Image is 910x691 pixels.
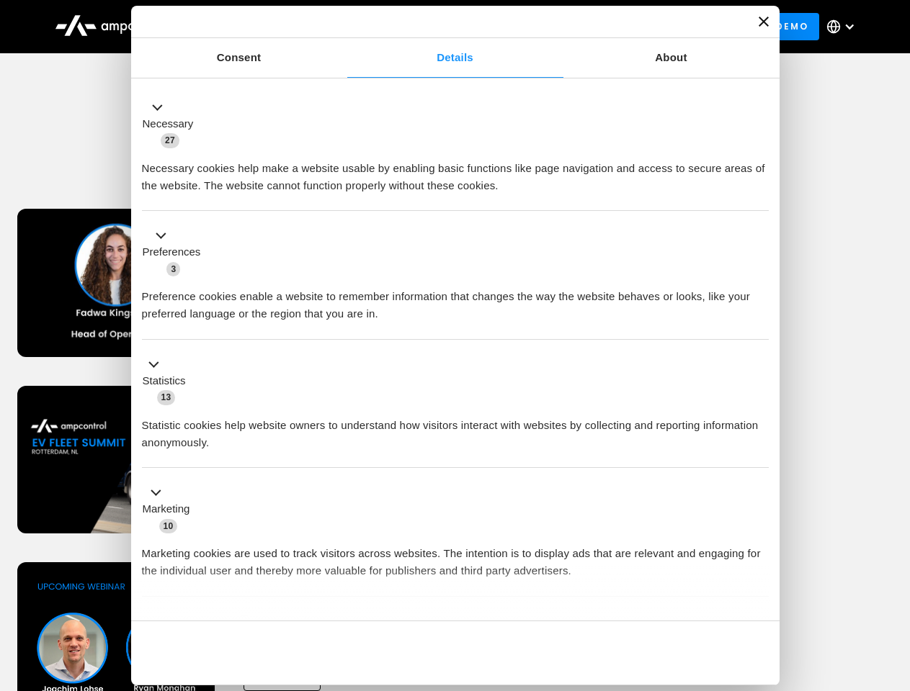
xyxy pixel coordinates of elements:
span: 2 [238,615,251,629]
a: Consent [131,38,347,78]
h1: Upcoming Webinars [17,145,893,180]
span: 27 [161,133,179,148]
div: Necessary cookies help make a website usable by enabling basic functions like page navigation and... [142,149,769,194]
button: Statistics (13) [142,356,195,406]
a: About [563,38,780,78]
button: Marketing (10) [142,484,199,535]
button: Preferences (3) [142,227,210,278]
span: 13 [157,390,176,405]
button: Okay [561,632,768,674]
span: 3 [166,262,180,276]
a: Details [347,38,563,78]
div: Marketing cookies are used to track visitors across websites. The intention is to display ads tha... [142,534,769,579]
button: Close banner [759,17,769,27]
span: 10 [159,519,178,533]
label: Statistics [143,373,186,389]
button: Unclassified (2) [142,613,260,631]
label: Marketing [143,501,190,518]
button: Necessary (27) [142,99,202,149]
label: Preferences [143,244,201,261]
div: Preference cookies enable a website to remember information that changes the way the website beha... [142,277,769,322]
label: Necessary [143,116,194,132]
div: Statistic cookies help website owners to understand how visitors interact with websites by collec... [142,406,769,451]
